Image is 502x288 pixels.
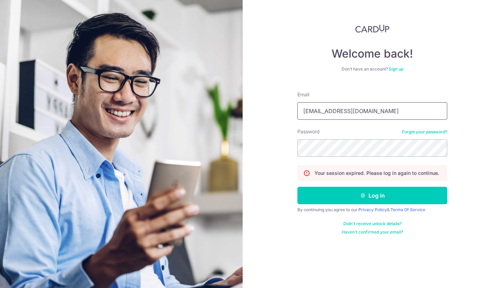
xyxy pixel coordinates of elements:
div: By continuing you agree to our & [297,207,447,213]
button: Log in [297,187,447,204]
label: Email [297,91,309,98]
h4: Welcome back! [297,47,447,61]
img: CardUp Logo [355,24,389,33]
input: Enter your Email [297,102,447,120]
a: Terms Of Service [390,207,425,212]
a: Haven't confirmed your email? [342,229,403,235]
a: Didn't receive unlock details? [343,221,402,227]
p: Your session expired. Please log in again to continue. [314,170,439,177]
a: Sign up [389,66,403,72]
a: Forgot your password? [402,129,447,135]
label: Password [297,128,320,135]
a: Privacy Policy [358,207,387,212]
div: Don’t have an account? [297,66,447,72]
